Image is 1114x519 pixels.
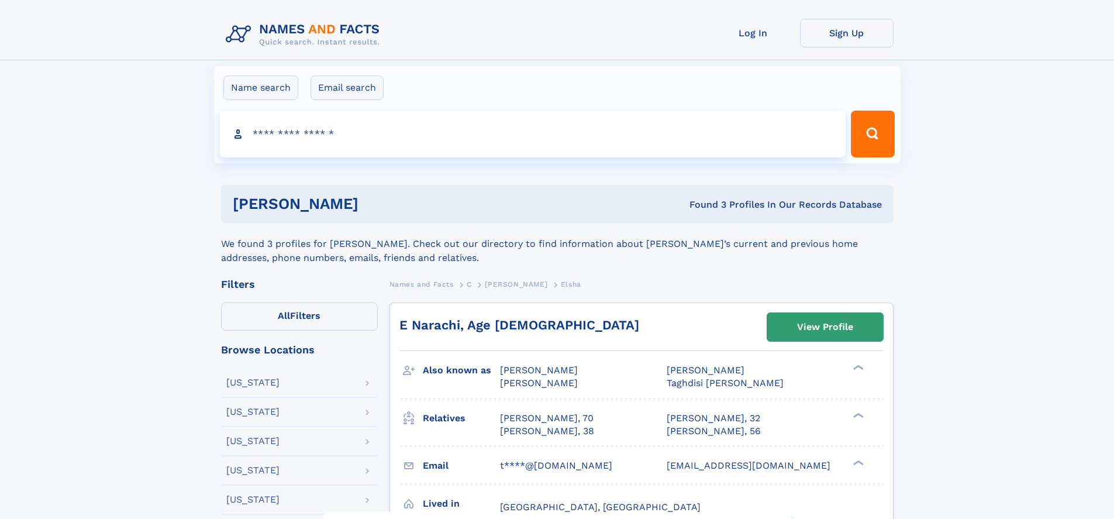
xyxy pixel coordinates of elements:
div: View Profile [797,314,853,341]
span: [PERSON_NAME] [485,280,547,288]
button: Search Button [851,111,894,157]
a: C [467,277,472,291]
a: [PERSON_NAME], 32 [667,412,760,425]
a: [PERSON_NAME] [485,277,547,291]
label: Email search [311,75,384,100]
span: [EMAIL_ADDRESS][DOMAIN_NAME] [667,460,830,471]
span: [PERSON_NAME] [500,365,578,376]
div: [US_STATE] [226,466,280,475]
div: [US_STATE] [226,436,280,446]
h3: Lived in [423,494,500,514]
a: [PERSON_NAME], 56 [667,425,761,438]
div: Filters [221,279,378,290]
span: All [278,310,290,321]
h3: Also known as [423,360,500,380]
a: Sign Up [800,19,894,47]
span: [PERSON_NAME] [500,377,578,389]
div: [US_STATE] [226,495,280,504]
a: Names and Facts [389,277,454,291]
div: ❯ [850,364,864,372]
div: ❯ [850,411,864,419]
div: ❯ [850,459,864,466]
span: C [467,280,472,288]
a: E Narachi, Age [DEMOGRAPHIC_DATA] [399,318,639,332]
span: [PERSON_NAME] [667,365,744,376]
a: [PERSON_NAME], 38 [500,425,594,438]
div: We found 3 profiles for [PERSON_NAME]. Check out our directory to find information about [PERSON_... [221,223,894,265]
h1: [PERSON_NAME] [233,197,524,211]
div: [US_STATE] [226,407,280,417]
span: Elsha [561,280,581,288]
a: Log In [706,19,800,47]
h3: Email [423,456,500,476]
img: Logo Names and Facts [221,19,389,50]
label: Name search [223,75,298,100]
div: [US_STATE] [226,378,280,387]
h3: Relatives [423,408,500,428]
input: search input [220,111,846,157]
span: Taghdisi [PERSON_NAME] [667,377,784,389]
span: [GEOGRAPHIC_DATA], [GEOGRAPHIC_DATA] [500,501,701,513]
div: Browse Locations [221,345,378,355]
div: Found 3 Profiles In Our Records Database [524,198,882,211]
a: View Profile [767,313,883,341]
a: [PERSON_NAME], 70 [500,412,594,425]
label: Filters [221,303,378,331]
